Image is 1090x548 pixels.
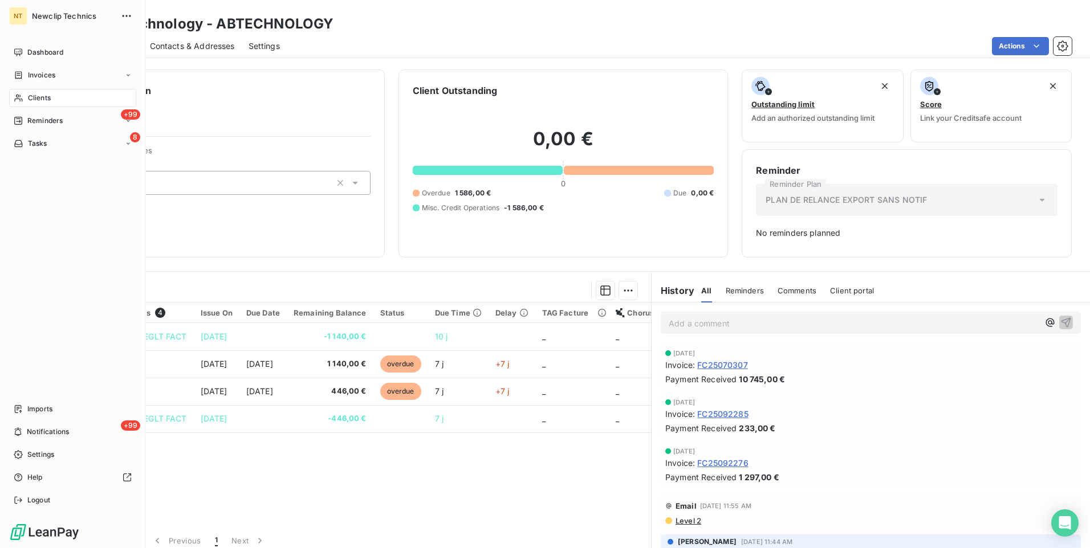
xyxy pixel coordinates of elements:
span: 446,00 € [294,386,367,397]
span: _ [616,359,619,369]
span: 233,00 € [739,422,775,434]
span: +99 [121,420,140,431]
span: Level 2 [674,516,701,525]
span: Tasks [28,138,47,149]
a: Help [9,468,136,486]
span: Email [676,501,697,510]
span: 1 [215,535,218,546]
span: [DATE] 11:44 AM [741,538,792,545]
span: Clients [28,93,51,103]
span: Overdue [422,188,450,198]
h6: Client information [69,84,371,97]
span: [DATE] [673,350,695,357]
span: FC25092276 [697,457,749,469]
span: 1 586,00 € [455,188,491,198]
span: [DATE] [246,386,273,396]
span: FC25092285 [697,408,749,420]
span: _ [542,414,546,423]
h3: AB Technology - ABTECHNOLOGY [100,14,333,34]
span: [DATE] [673,448,695,455]
div: Due Date [246,308,280,317]
span: 10 745,00 € [739,373,785,385]
span: Payment Received [665,471,737,483]
span: Notifications [27,427,69,437]
span: Misc. Credit Operations [422,203,499,213]
span: 7 j [435,359,444,369]
span: _ [616,386,619,396]
span: All [701,286,711,295]
span: Invoice : [665,408,695,420]
span: 7 j [435,414,444,423]
span: Link your Creditsafe account [920,113,1022,122]
div: TAG Facture [542,308,603,317]
span: [DATE] [201,414,227,423]
span: Dashboard [27,47,63,58]
span: Newclip Technics [32,11,114,21]
span: +99 [121,109,140,120]
span: 0,00 € [691,188,714,198]
span: +7 j [495,386,510,396]
span: 1 297,00 € [739,471,779,483]
div: Due Time [435,308,482,317]
img: Logo LeanPay [9,523,80,541]
span: Client portal [830,286,874,295]
span: Outstanding limit [751,100,815,109]
span: -1 586,00 € [504,203,544,213]
span: Score [920,100,942,109]
span: Add an authorized outstanding limit [751,113,875,122]
span: Invoices [28,70,55,80]
div: Open Intercom Messenger [1051,509,1079,537]
span: 4 [155,308,165,318]
h6: Reminder [756,163,1058,177]
span: Payment Received [665,373,737,385]
span: +7 j [495,359,510,369]
span: Client Properties [92,146,371,162]
span: FC25070307 [697,359,748,371]
span: 0 [561,179,566,188]
div: Remaining Balance [294,308,367,317]
span: No reminders planned [756,227,1058,239]
span: Payment Received [665,422,737,434]
span: [DATE] [201,332,227,341]
span: Imports [27,404,52,414]
div: NT [9,7,27,25]
span: Due [673,188,686,198]
span: PLAN DE RELANCE EXPORT SANS NOTIF [766,194,927,206]
span: [DATE] [201,386,227,396]
span: overdue [380,355,421,373]
span: Reminders [27,116,63,126]
span: AB Technology REGLT FACT [79,332,187,341]
div: Delay [495,308,528,317]
div: Issue On [201,308,233,317]
button: Outstanding limitAdd an authorized outstanding limit [742,69,903,142]
span: 8 [130,132,140,142]
span: -446,00 € [294,413,367,424]
span: _ [616,414,619,423]
span: [DATE] 11:55 AM [700,502,751,509]
span: overdue [380,383,421,400]
h2: 0,00 € [413,128,714,162]
button: ScoreLink your Creditsafe account [910,69,1072,142]
div: Status [380,308,421,317]
span: Settings [27,449,54,460]
span: 1 140,00 € [294,358,367,370]
span: _ [616,332,619,341]
span: _ [542,332,546,341]
button: Actions [992,37,1049,55]
h6: Client Outstanding [413,84,498,97]
span: Settings [249,40,280,52]
span: Help [27,472,43,482]
span: -1 140,00 € [294,331,367,342]
input: Add a tag [143,178,152,188]
span: [DATE] [246,359,273,369]
span: Invoice : [665,457,695,469]
span: Logout [27,495,50,505]
h6: History [652,284,694,297]
span: Reminders [726,286,764,295]
span: _ [542,359,546,369]
span: 10 j [435,332,448,341]
span: AB Technology REGLT FACT [79,414,187,423]
span: [DATE] [673,399,695,406]
span: Invoice : [665,359,695,371]
div: Chorus Pro [616,308,668,317]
